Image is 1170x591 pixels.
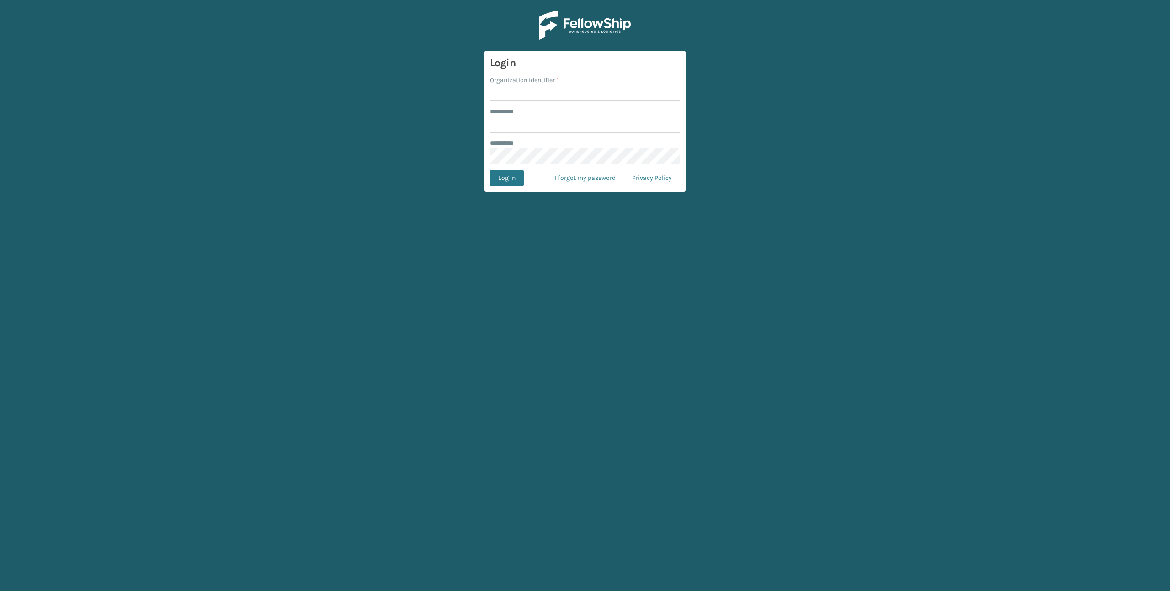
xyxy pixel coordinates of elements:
img: Logo [539,11,631,40]
h3: Login [490,56,680,70]
button: Log In [490,170,524,186]
a: Privacy Policy [624,170,680,186]
label: Organization Identifier [490,75,559,85]
a: I forgot my password [547,170,624,186]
